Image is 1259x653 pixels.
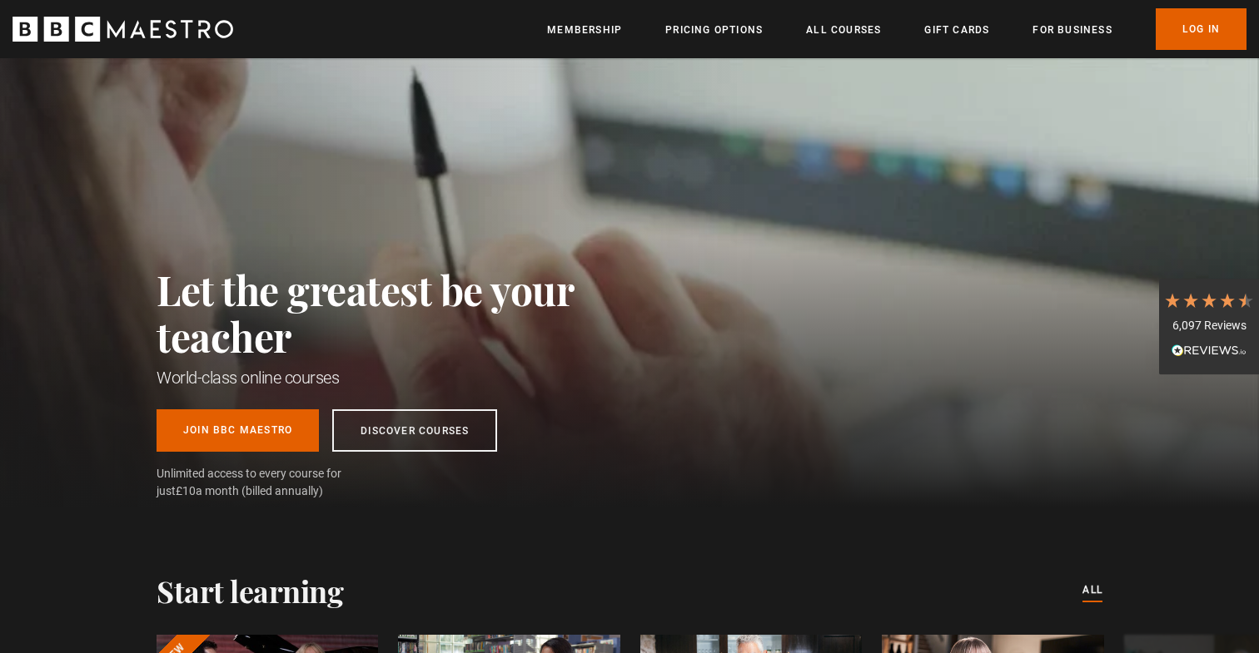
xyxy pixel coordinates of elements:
[1163,318,1255,334] div: 6,097 Reviews
[1172,344,1247,356] img: REVIEWS.io
[157,409,319,452] a: Join BBC Maestro
[157,366,648,389] h1: World-class online courses
[547,22,622,38] a: Membership
[157,573,343,608] h2: Start learning
[806,22,881,38] a: All Courses
[332,409,497,452] a: Discover Courses
[157,266,648,359] h2: Let the greatest be your teacher
[1163,291,1255,309] div: 4.7 Stars
[157,465,381,500] span: Unlimited access to every course for just a month (billed annually)
[665,22,763,38] a: Pricing Options
[1159,279,1259,375] div: 6,097 ReviewsRead All Reviews
[1156,8,1247,50] a: Log In
[1082,581,1102,600] a: All
[12,17,233,42] svg: BBC Maestro
[924,22,989,38] a: Gift Cards
[1033,22,1112,38] a: For business
[176,484,196,497] span: £10
[1163,342,1255,362] div: Read All Reviews
[547,8,1247,50] nav: Primary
